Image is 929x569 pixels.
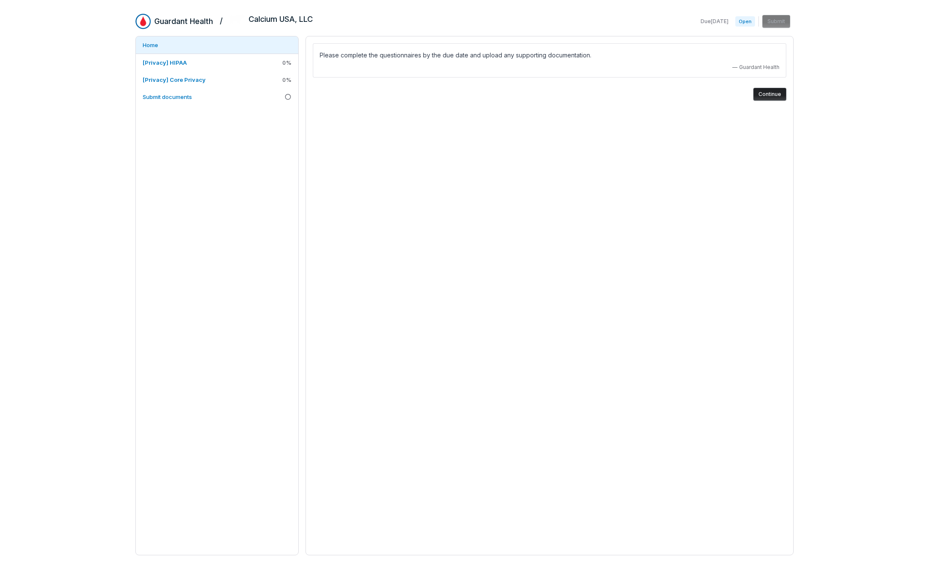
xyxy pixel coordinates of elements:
span: [Privacy] Core Privacy [143,76,206,83]
span: Due [DATE] [701,18,728,25]
span: Open [735,16,755,27]
h2: / [220,14,223,27]
a: Home [136,36,298,54]
h2: Calcium USA, LLC [249,14,313,25]
button: Continue [753,88,786,101]
span: [Privacy] HIPAA [143,59,187,66]
span: Submit documents [143,93,192,100]
a: [Privacy] Core Privacy0% [136,71,298,88]
a: [Privacy] HIPAA0% [136,54,298,71]
a: Submit documents [136,88,298,105]
span: 0 % [282,59,291,66]
h2: Guardant Health [154,16,213,27]
span: 0 % [282,76,291,84]
span: — [732,64,737,71]
span: Guardant Health [739,64,779,71]
p: Please complete the questionnaires by the due date and upload any supporting documentation. [320,50,779,60]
